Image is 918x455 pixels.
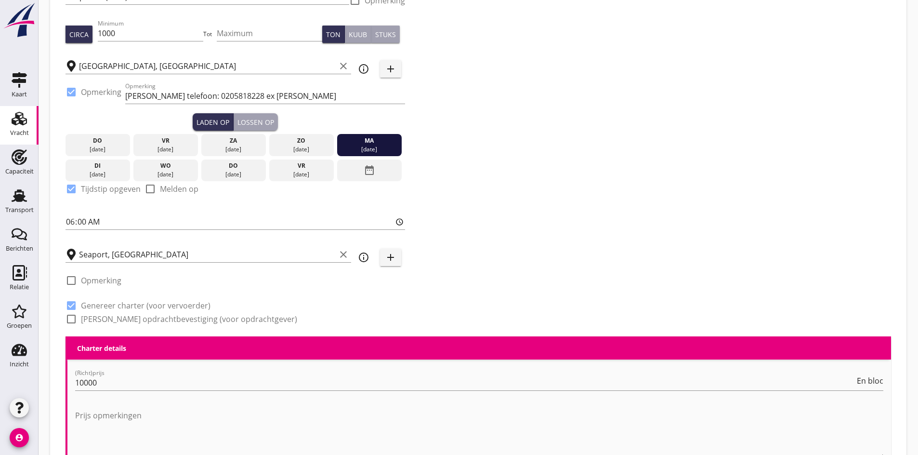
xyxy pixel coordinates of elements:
[136,161,196,170] div: wo
[125,88,405,104] input: Opmerking
[68,161,128,170] div: di
[364,161,375,179] i: date_range
[160,184,198,194] label: Melden op
[136,136,196,145] div: vr
[204,136,263,145] div: za
[322,26,345,43] button: Ton
[6,245,33,252] div: Berichten
[340,145,399,154] div: [DATE]
[5,207,34,213] div: Transport
[5,168,34,174] div: Capaciteit
[68,170,128,179] div: [DATE]
[81,87,121,97] label: Opmerking
[204,170,263,179] div: [DATE]
[217,26,322,41] input: Maximum
[385,252,396,263] i: add
[385,63,396,75] i: add
[193,113,234,131] button: Laden op
[81,301,210,310] label: Genereer charter (voor vervoerder)
[345,26,371,43] button: Kuub
[234,113,278,131] button: Lossen op
[338,249,349,260] i: clear
[358,252,369,263] i: info_outline
[68,145,128,154] div: [DATE]
[204,161,263,170] div: do
[272,170,331,179] div: [DATE]
[136,145,196,154] div: [DATE]
[81,276,121,285] label: Opmerking
[136,170,196,179] div: [DATE]
[349,29,367,40] div: Kuub
[10,361,29,367] div: Inzicht
[338,60,349,72] i: clear
[272,145,331,154] div: [DATE]
[12,91,27,97] div: Kaart
[79,58,336,74] input: Laadplaats
[340,136,399,145] div: ma
[66,26,92,43] button: Circa
[79,247,336,262] input: Losplaats
[98,26,203,41] input: Minimum
[204,145,263,154] div: [DATE]
[203,30,217,39] div: Tot
[2,2,37,38] img: logo-small.a267ee39.svg
[272,161,331,170] div: vr
[69,29,89,40] div: Circa
[10,284,29,290] div: Relatie
[237,117,274,127] div: Lossen op
[375,29,396,40] div: Stuks
[81,184,141,194] label: Tijdstip opgeven
[7,322,32,329] div: Groepen
[10,428,29,447] i: account_circle
[197,117,229,127] div: Laden op
[371,26,400,43] button: Stuks
[75,375,855,390] input: (Richt)prijs
[81,314,297,324] label: [PERSON_NAME] opdrachtbevestiging (voor opdrachtgever)
[358,63,369,75] i: info_outline
[272,136,331,145] div: zo
[326,29,341,40] div: Ton
[68,136,128,145] div: do
[857,377,883,385] span: En bloc
[10,130,29,136] div: Vracht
